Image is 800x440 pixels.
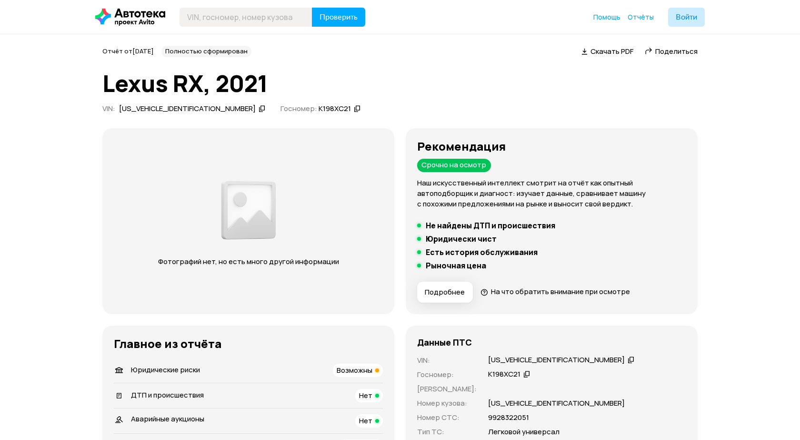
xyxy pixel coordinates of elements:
[488,427,560,437] p: Легковой универсал
[426,247,538,257] h5: Есть история обслуживания
[628,12,654,22] a: Отчёты
[219,175,279,245] img: 2a3f492e8892fc00.png
[149,256,348,267] p: Фотографий нет, но есть много другой информации
[668,8,705,27] button: Войти
[426,234,497,244] h5: Юридически чист
[417,398,477,409] p: Номер кузова :
[280,103,317,113] span: Госномер:
[417,355,477,366] p: VIN :
[426,221,555,230] h5: Не найдены ДТП и происшествия
[131,365,200,375] span: Юридические риски
[102,103,115,113] span: VIN :
[114,337,383,350] h3: Главное из отчёта
[590,46,633,56] span: Скачать PDF
[417,369,477,380] p: Госномер :
[312,8,365,27] button: Проверить
[320,13,358,21] span: Проверить
[417,337,472,348] h4: Данные ПТС
[417,140,686,153] h3: Рекомендация
[417,412,477,423] p: Номер СТС :
[417,282,473,303] button: Подробнее
[676,13,697,21] span: Войти
[319,104,351,114] div: К198ХС21
[480,287,630,297] a: На что обратить внимание при осмотре
[593,12,620,22] a: Помощь
[417,178,686,209] p: Наш искусственный интеллект смотрит на отчёт как опытный автоподборщик и диагност: изучает данные...
[645,46,698,56] a: Поделиться
[593,12,620,21] span: Помощь
[491,287,630,297] span: На что обратить внимание при осмотре
[102,71,698,96] h1: Lexus RX, 2021
[581,46,633,56] a: Скачать PDF
[488,398,625,409] p: [US_VEHICLE_IDENTIFICATION_NUMBER]
[119,104,256,114] div: [US_VEHICLE_IDENTIFICATION_NUMBER]
[426,261,486,270] h5: Рыночная цена
[359,416,372,426] span: Нет
[359,390,372,400] span: Нет
[425,287,465,297] span: Подробнее
[131,414,204,424] span: Аварийные аукционы
[488,355,625,365] div: [US_VEHICLE_IDENTIFICATION_NUMBER]
[131,390,204,400] span: ДТП и происшествия
[417,159,491,172] div: Срочно на осмотр
[488,369,520,379] div: К198ХС21
[628,12,654,21] span: Отчёты
[102,47,154,55] span: Отчёт от [DATE]
[337,365,372,375] span: Возможны
[417,427,477,437] p: Тип ТС :
[417,384,477,394] p: [PERSON_NAME] :
[655,46,698,56] span: Поделиться
[180,8,312,27] input: VIN, госномер, номер кузова
[161,46,251,57] div: Полностью сформирован
[488,412,529,423] p: 9928322051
